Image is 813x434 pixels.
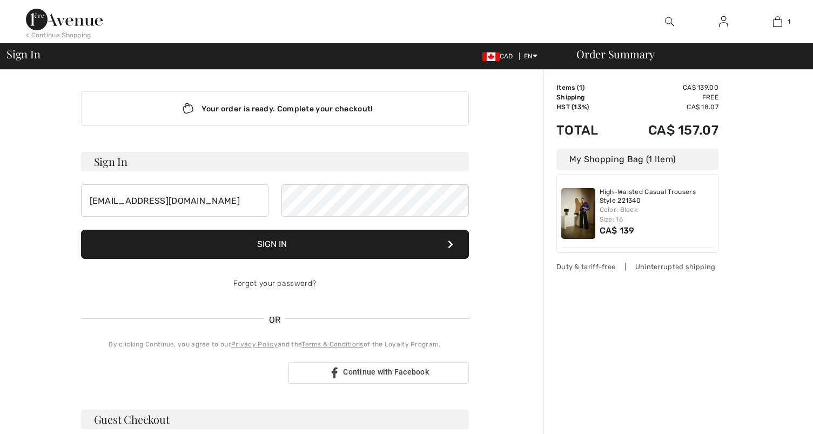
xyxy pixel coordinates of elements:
img: search the website [665,15,674,28]
img: Canadian Dollar [482,52,500,61]
td: CA$ 139.00 [617,83,718,92]
span: 1 [788,17,790,26]
h3: Sign In [81,152,469,171]
img: 1ère Avenue [26,9,103,30]
td: CA$ 18.07 [617,102,718,112]
input: E-mail [81,184,268,217]
img: High-Waisted Casual Trousers Style 221340 [561,188,595,239]
span: CAD [482,52,518,60]
button: Sign In [81,230,469,259]
td: HST (13%) [556,102,617,112]
div: < Continue Shopping [26,30,91,40]
span: Sign In [6,49,40,59]
a: Sign In [710,15,737,29]
h3: Guest Checkout [81,410,469,429]
td: CA$ 157.07 [617,112,718,149]
div: Order Summary [563,49,807,59]
div: Duty & tariff-free | Uninterrupted shipping [556,262,718,272]
span: 1 [579,84,582,91]
span: Continue with Facebook [343,368,429,376]
div: My Shopping Bag (1 Item) [556,149,718,170]
div: By clicking Continue, you agree to our and the of the Loyalty Program. [81,339,469,349]
span: EN [524,52,537,60]
div: Your order is ready. Complete your checkout! [81,91,469,126]
span: CA$ 139 [600,225,635,236]
a: Continue with Facebook [288,362,469,384]
a: Privacy Policy [231,340,278,348]
td: Items ( ) [556,83,617,92]
a: High-Waisted Casual Trousers Style 221340 [600,188,714,205]
a: Terms & Conditions [301,340,363,348]
a: Forgot your password? [233,279,316,288]
div: Color: Black Size: 16 [600,205,714,224]
td: Free [617,92,718,102]
td: Shipping [556,92,617,102]
a: 1 [751,15,804,28]
img: My Info [719,15,728,28]
span: OR [264,313,286,326]
img: My Bag [773,15,782,28]
iframe: Sign in with Google Button [76,361,285,385]
td: Total [556,112,617,149]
